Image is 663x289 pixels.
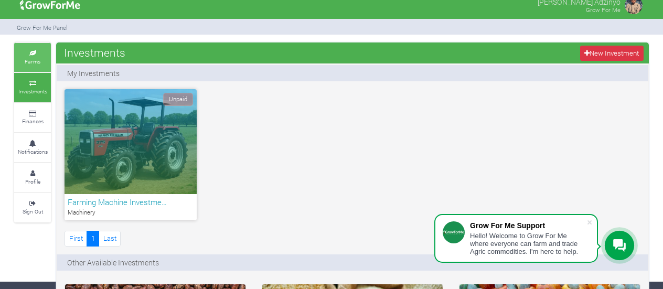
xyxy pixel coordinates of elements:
[99,231,121,246] a: Last
[65,231,87,246] a: First
[18,148,48,155] small: Notifications
[65,89,197,220] a: Unpaid Farming Machine Investme… Machinery
[470,232,586,255] div: Hello! Welcome to Grow For Me where everyone can farm and trade Agric commodities. I'm here to help.
[18,88,47,95] small: Investments
[14,133,51,162] a: Notifications
[586,6,621,14] small: Grow For Me
[68,208,194,217] p: Machinery
[580,46,644,61] a: New Investment
[470,221,586,230] div: Grow For Me Support
[67,68,120,79] p: My Investments
[25,178,40,185] small: Profile
[22,117,44,125] small: Finances
[163,93,193,106] span: Unpaid
[25,58,40,65] small: Farms
[61,42,128,63] span: Investments
[65,231,121,246] nav: Page Navigation
[87,231,99,246] a: 1
[67,257,159,268] p: Other Available Investments
[14,73,51,102] a: Investments
[14,163,51,192] a: Profile
[23,208,43,215] small: Sign Out
[17,24,68,31] small: Grow For Me Panel
[14,103,51,132] a: Finances
[68,197,194,207] h6: Farming Machine Investme…
[14,43,51,72] a: Farms
[14,193,51,222] a: Sign Out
